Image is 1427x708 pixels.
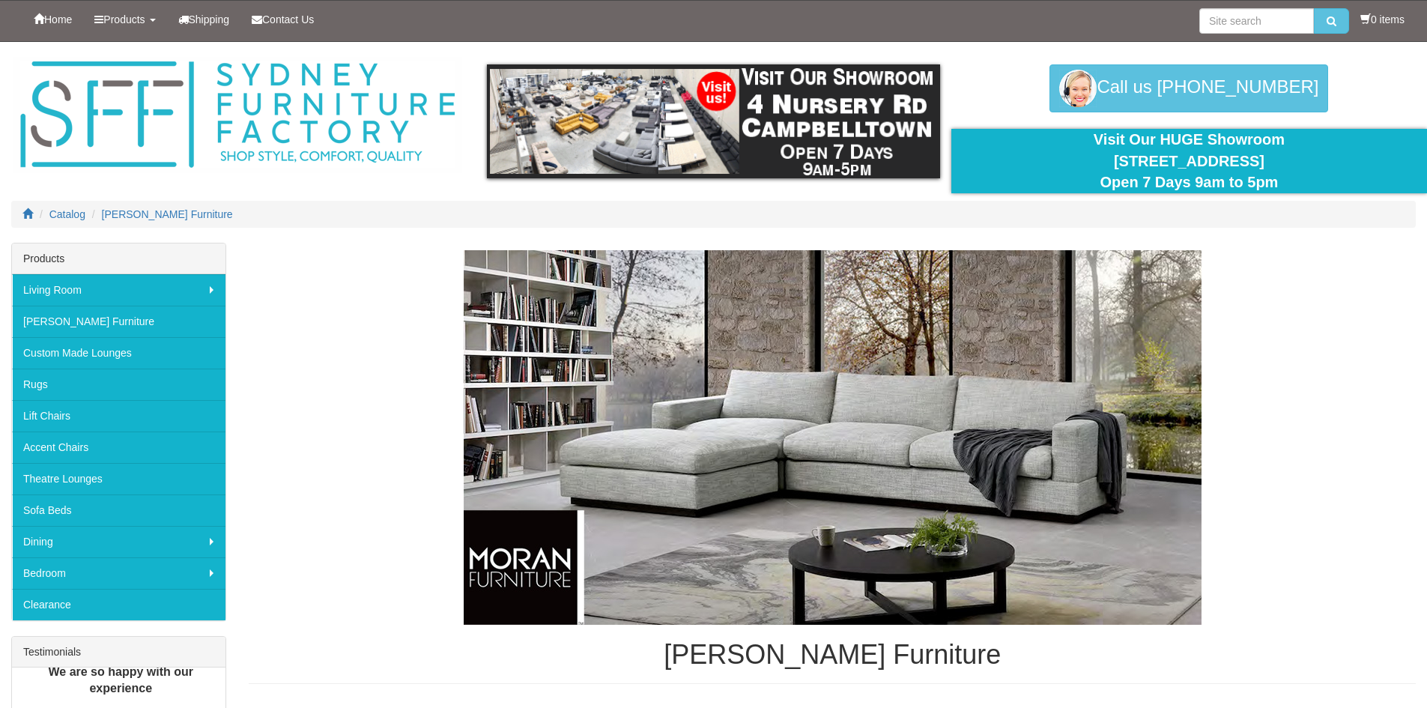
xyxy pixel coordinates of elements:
a: Clearance [12,589,225,620]
a: Products [83,1,166,38]
span: Shipping [189,13,230,25]
a: Catalog [49,208,85,220]
a: Sofa Beds [12,494,225,526]
span: Products [103,13,145,25]
img: Sydney Furniture Factory [13,57,462,173]
a: Lift Chairs [12,400,225,432]
a: Custom Made Lounges [12,337,225,369]
a: Bedroom [12,557,225,589]
span: Contact Us [262,13,314,25]
a: Theatre Lounges [12,463,225,494]
a: Rugs [12,369,225,400]
b: We are so happy with our experience [48,665,193,695]
img: Moran Furniture [464,250,1202,625]
div: Testimonials [12,637,225,668]
span: Home [44,13,72,25]
a: Contact Us [240,1,325,38]
div: Visit Our HUGE Showroom [STREET_ADDRESS] Open 7 Days 9am to 5pm [963,129,1416,193]
a: Accent Chairs [12,432,225,463]
a: Living Room [12,274,225,306]
a: [PERSON_NAME] Furniture [12,306,225,337]
a: Dining [12,526,225,557]
a: Shipping [167,1,241,38]
div: Products [12,243,225,274]
input: Site search [1199,8,1314,34]
a: [PERSON_NAME] Furniture [102,208,233,220]
a: Home [22,1,83,38]
li: 0 items [1360,12,1405,27]
h1: [PERSON_NAME] Furniture [249,640,1416,670]
img: showroom.gif [487,64,940,178]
